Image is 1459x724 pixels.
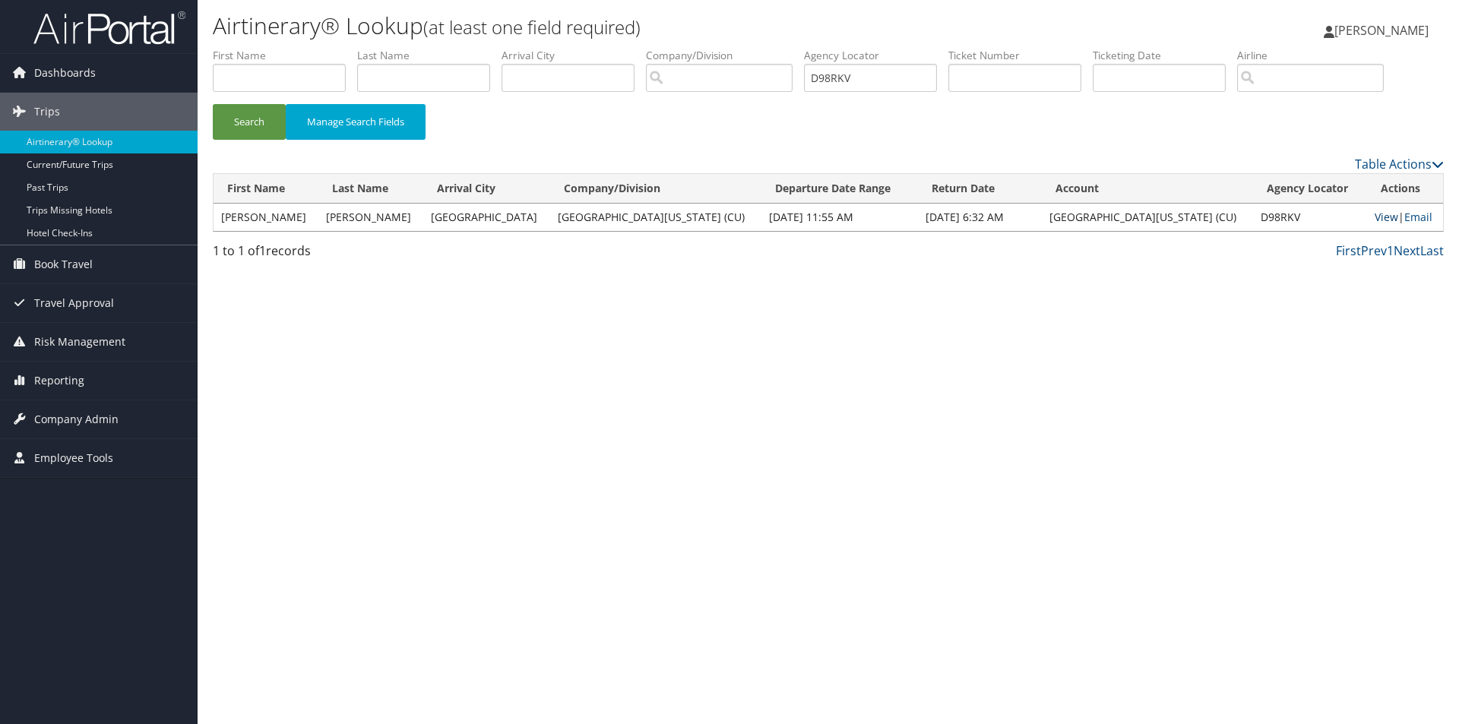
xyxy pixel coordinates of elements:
a: Email [1404,210,1432,224]
div: 1 to 1 of records [213,242,504,267]
span: Travel Approval [34,284,114,322]
th: Agency Locator: activate to sort column ascending [1253,174,1366,204]
th: Departure Date Range: activate to sort column ascending [761,174,918,204]
button: Manage Search Fields [286,104,426,140]
td: [GEOGRAPHIC_DATA][US_STATE] (CU) [1042,204,1253,231]
span: Employee Tools [34,439,113,477]
td: | [1367,204,1443,231]
td: D98RKV [1253,204,1366,231]
img: airportal-logo.png [33,10,185,46]
span: Book Travel [34,245,93,283]
label: Arrival City [502,48,646,63]
a: Prev [1361,242,1387,259]
td: [DATE] 11:55 AM [761,204,918,231]
small: (at least one field required) [423,14,641,40]
th: Return Date: activate to sort column ascending [918,174,1042,204]
label: First Name [213,48,357,63]
a: [PERSON_NAME] [1324,8,1444,53]
a: Last [1420,242,1444,259]
a: Next [1394,242,1420,259]
td: [GEOGRAPHIC_DATA][US_STATE] (CU) [550,204,761,231]
th: Actions [1367,174,1443,204]
td: [GEOGRAPHIC_DATA] [423,204,550,231]
a: 1 [1387,242,1394,259]
label: Company/Division [646,48,804,63]
td: [PERSON_NAME] [214,204,318,231]
h1: Airtinerary® Lookup [213,10,1033,42]
th: Last Name: activate to sort column ascending [318,174,423,204]
th: Company/Division [550,174,761,204]
a: View [1375,210,1398,224]
span: Reporting [34,362,84,400]
label: Ticket Number [948,48,1093,63]
a: Table Actions [1355,156,1444,172]
label: Airline [1237,48,1395,63]
span: Trips [34,93,60,131]
span: Company Admin [34,400,119,438]
th: Account: activate to sort column ascending [1042,174,1253,204]
span: Dashboards [34,54,96,92]
span: 1 [259,242,266,259]
span: [PERSON_NAME] [1334,22,1429,39]
span: Risk Management [34,323,125,361]
th: First Name: activate to sort column ascending [214,174,318,204]
button: Search [213,104,286,140]
a: First [1336,242,1361,259]
td: [DATE] 6:32 AM [918,204,1042,231]
label: Ticketing Date [1093,48,1237,63]
th: Arrival City: activate to sort column ascending [423,174,550,204]
td: [PERSON_NAME] [318,204,423,231]
label: Last Name [357,48,502,63]
label: Agency Locator [804,48,948,63]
